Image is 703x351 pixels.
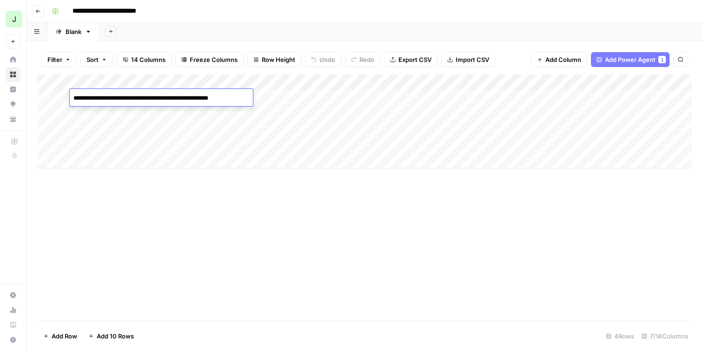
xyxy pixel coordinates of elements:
button: Redo [345,52,380,67]
a: Settings [6,288,20,303]
div: 7/14 Columns [638,329,692,344]
button: Help + Support [6,332,20,347]
button: Undo [305,52,341,67]
span: Add Row [52,331,77,341]
a: Insights [6,82,20,97]
a: Learning Hub [6,317,20,332]
button: Add Column [531,52,587,67]
button: Export CSV [384,52,438,67]
button: Import CSV [441,52,495,67]
button: Add Row [38,329,83,344]
a: Blank [47,22,99,41]
span: Redo [359,55,374,64]
button: Row Height [247,52,301,67]
span: Import CSV [456,55,489,64]
button: Freeze Columns [175,52,244,67]
span: Filter [47,55,62,64]
span: Undo [319,55,335,64]
button: Sort [80,52,113,67]
div: Blank [66,27,81,36]
span: Add Column [545,55,581,64]
a: Opportunities [6,97,20,112]
span: Sort [86,55,99,64]
button: Add 10 Rows [83,329,139,344]
span: J [12,13,16,25]
span: 1 [661,56,663,63]
span: Freeze Columns [190,55,238,64]
a: Your Data [6,112,20,127]
a: Browse [6,67,20,82]
button: Add Power Agent1 [591,52,670,67]
span: Add 10 Rows [97,331,134,341]
button: Workspace: Jeremy - Example [6,7,20,31]
a: Usage [6,303,20,317]
span: Add Power Agent [605,55,656,64]
button: Filter [41,52,77,67]
span: Row Height [262,55,295,64]
div: 1 [658,56,666,63]
a: Home [6,52,20,67]
div: 4 Rows [602,329,638,344]
span: Export CSV [398,55,431,64]
span: 14 Columns [131,55,166,64]
button: 14 Columns [117,52,172,67]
